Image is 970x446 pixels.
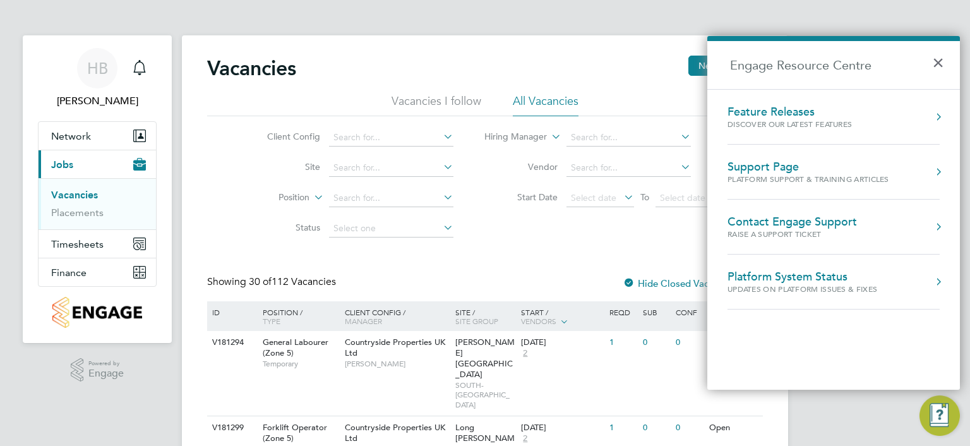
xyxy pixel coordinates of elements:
[52,297,141,328] img: countryside-properties-logo-retina.png
[329,220,453,238] input: Select one
[706,331,761,354] div: Open
[248,222,320,233] label: Status
[727,284,902,294] div: Updates on Platform Issues & Fixes
[606,331,639,354] div: 1
[513,93,578,116] li: All Vacancies
[345,337,445,358] span: Countryside Properties UK Ltd
[452,301,518,332] div: Site /
[88,358,124,369] span: Powered by
[455,337,515,380] span: [PERSON_NAME][GEOGRAPHIC_DATA]
[23,35,172,343] nav: Main navigation
[521,348,529,359] span: 2
[673,301,705,323] div: Conf
[329,159,453,177] input: Search for...
[474,131,547,143] label: Hiring Manager
[329,129,453,147] input: Search for...
[263,316,280,326] span: Type
[688,56,763,76] button: New Vacancy
[71,358,124,382] a: Powered byEngage
[932,45,950,73] button: Close
[248,161,320,172] label: Site
[249,275,272,288] span: 30 of
[51,207,104,219] a: Placements
[455,380,515,410] span: SOUTH-[GEOGRAPHIC_DATA]
[263,422,327,443] span: Forklift Operator (Zone 5)
[485,161,558,172] label: Vendor
[706,301,761,323] div: Status
[571,192,616,203] span: Select date
[38,297,157,328] a: Go to home page
[727,105,877,119] div: Feature Releases
[51,189,98,201] a: Vacancies
[38,93,157,109] span: Hanne Barton
[263,337,328,358] span: General Labourer (Zone 5)
[39,230,156,258] button: Timesheets
[207,56,296,81] h2: Vacancies
[329,190,453,207] input: Search for...
[455,316,498,326] span: Site Group
[566,129,691,147] input: Search for...
[392,93,481,116] li: Vacancies I follow
[521,316,556,326] span: Vendors
[51,267,87,279] span: Finance
[39,150,156,178] button: Jobs
[606,301,639,323] div: Reqd
[51,130,91,142] span: Network
[38,48,157,109] a: HB[PERSON_NAME]
[706,416,761,440] div: Open
[209,416,253,440] div: V181299
[345,422,445,443] span: Countryside Properties UK Ltd
[207,275,338,289] div: Showing
[640,331,673,354] div: 0
[640,416,673,440] div: 0
[342,301,452,332] div: Client Config /
[237,191,309,204] label: Position
[623,277,735,289] label: Hide Closed Vacancies
[88,368,124,379] span: Engage
[606,416,639,440] div: 1
[209,331,253,354] div: V181294
[39,258,156,286] button: Finance
[707,41,960,89] h2: Engage Resource Centre
[727,160,889,174] div: Support Page
[727,229,857,239] div: Raise a Support Ticket
[345,316,382,326] span: Manager
[707,36,960,390] div: Engage Resource Centre
[727,215,857,229] div: Contact Engage Support
[39,178,156,229] div: Jobs
[673,331,705,354] div: 0
[51,159,73,171] span: Jobs
[518,301,606,333] div: Start /
[209,301,253,323] div: ID
[39,122,156,150] button: Network
[637,189,653,205] span: To
[87,60,108,76] span: HB
[566,159,691,177] input: Search for...
[727,270,902,284] div: Platform System Status
[919,395,960,436] button: Engage Resource Center
[727,174,889,184] div: Platform Support & Training Articles
[521,423,603,433] div: [DATE]
[660,192,705,203] span: Select date
[727,119,877,130] div: Discover our latest features
[263,359,338,369] span: Temporary
[249,275,336,288] span: 112 Vacancies
[51,238,104,250] span: Timesheets
[521,337,603,348] div: [DATE]
[345,359,449,369] span: [PERSON_NAME]
[640,301,673,323] div: Sub
[521,433,529,444] span: 2
[248,131,320,142] label: Client Config
[485,191,558,203] label: Start Date
[253,301,342,332] div: Position /
[673,416,705,440] div: 0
